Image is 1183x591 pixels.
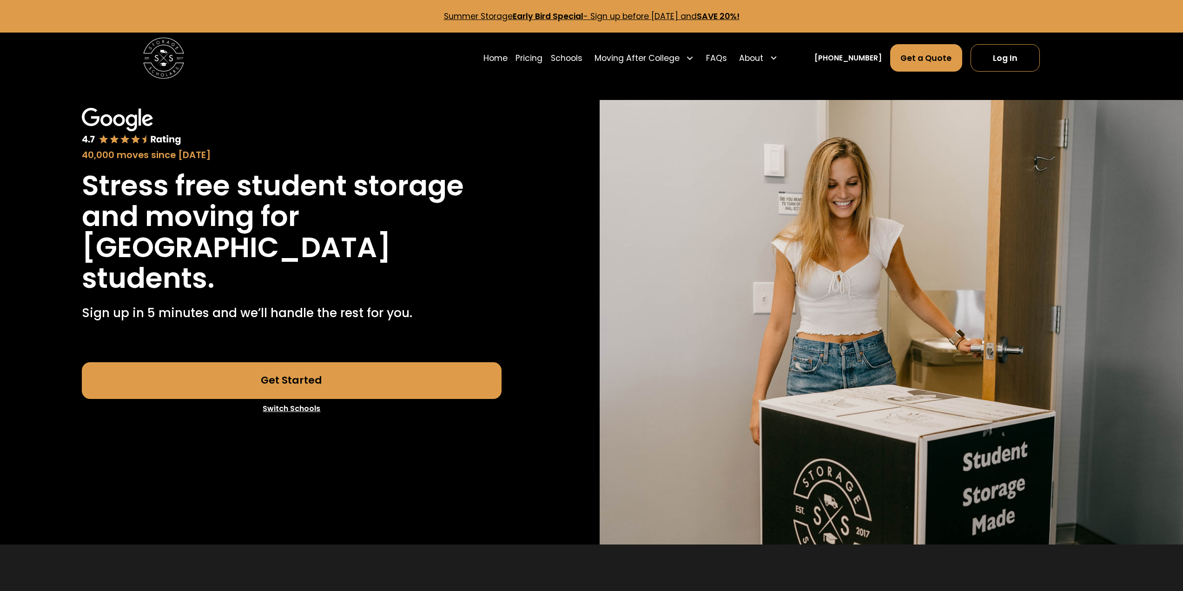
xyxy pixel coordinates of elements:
img: Storage Scholars will have everything waiting for you in your room when you arrive to campus. [600,100,1183,545]
div: About [739,52,763,64]
img: Storage Scholars main logo [143,38,184,79]
a: Home [483,44,508,72]
a: home [143,38,184,79]
a: Schools [551,44,582,72]
div: Moving After College [595,52,680,64]
div: 40,000 moves since [DATE] [82,148,502,162]
div: About [735,44,782,72]
a: Get Started [82,362,502,399]
div: Moving After College [590,44,698,72]
a: Switch Schools [82,399,502,418]
a: Summer StorageEarly Bird Special- Sign up before [DATE] andSAVE 20%! [444,11,740,22]
a: Log In [971,44,1040,72]
a: [PHONE_NUMBER] [814,53,882,63]
img: Google 4.7 star rating [82,108,182,146]
strong: Early Bird Special [513,11,583,22]
a: FAQs [706,44,727,72]
strong: SAVE 20%! [697,11,740,22]
a: Get a Quote [890,44,963,72]
a: Pricing [515,44,542,72]
h1: students. [82,263,215,293]
h1: [GEOGRAPHIC_DATA] [82,232,391,263]
h1: Stress free student storage and moving for [82,170,502,232]
p: Sign up in 5 minutes and we’ll handle the rest for you. [82,304,412,322]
